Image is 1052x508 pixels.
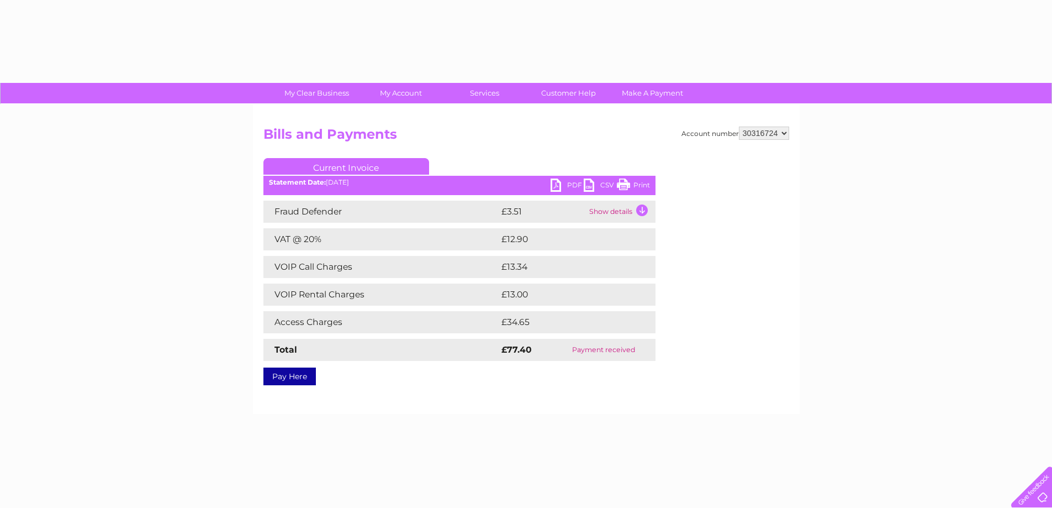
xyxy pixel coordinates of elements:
[355,83,446,103] a: My Account
[499,284,632,306] td: £13.00
[263,311,499,333] td: Access Charges
[263,256,499,278] td: VOIP Call Charges
[607,83,698,103] a: Make A Payment
[499,201,586,223] td: £3.51
[586,201,655,223] td: Show details
[271,83,362,103] a: My Clear Business
[499,311,633,333] td: £34.65
[269,178,326,186] b: Statement Date:
[584,179,617,195] a: CSV
[617,179,650,195] a: Print
[501,344,532,355] strong: £77.40
[523,83,614,103] a: Customer Help
[552,339,655,361] td: Payment received
[681,127,789,140] div: Account number
[263,228,499,250] td: VAT @ 20%
[551,179,584,195] a: PDF
[499,256,632,278] td: £13.34
[263,201,499,223] td: Fraud Defender
[263,158,429,175] a: Current Invoice
[439,83,530,103] a: Services
[263,368,316,385] a: Pay Here
[499,228,632,250] td: £12.90
[263,127,789,148] h2: Bills and Payments
[263,179,655,186] div: [DATE]
[263,284,499,306] td: VOIP Rental Charges
[274,344,297,355] strong: Total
